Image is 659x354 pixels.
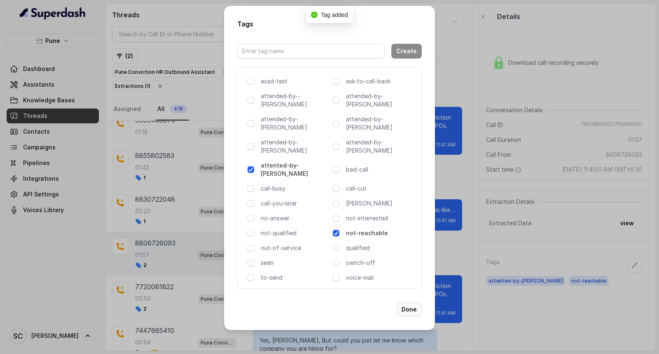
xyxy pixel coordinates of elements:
[261,214,329,222] p: no-answer
[261,92,329,109] p: attended-by--[PERSON_NAME]
[261,138,329,155] p: attended-by-[PERSON_NAME]
[261,274,329,282] p: to-send
[261,259,329,267] p: seen
[346,229,415,237] p: not-reachable
[397,302,422,317] button: Done
[261,184,329,193] p: call-busy
[346,92,415,109] p: attended-by-[PERSON_NAME]
[346,115,415,132] p: attended-by-[PERSON_NAME]
[346,138,415,155] p: attended-by-[PERSON_NAME]
[321,12,348,18] span: Tag added
[346,77,415,85] p: ask-to-call-back
[346,274,415,282] p: voice-mail
[261,199,329,208] p: call-you-later
[391,44,422,59] button: Create
[346,214,415,222] p: not-interrested
[311,12,318,18] span: check-circle
[346,199,415,208] p: [PERSON_NAME]
[346,165,415,174] p: bad-call
[237,19,422,29] h2: Tags
[261,77,326,85] p: asad-test
[346,259,415,267] p: switch-off
[261,244,329,252] p: out-of-service
[346,244,415,252] p: qualified
[237,44,385,59] input: Enter tag name
[261,161,329,178] p: attented-by-[PERSON_NAME]
[346,184,415,193] p: call-cut
[261,229,329,237] p: not-qualified
[261,115,329,132] p: attended-by-[PERSON_NAME]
